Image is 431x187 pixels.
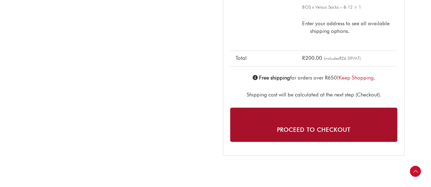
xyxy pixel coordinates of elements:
[230,74,397,82] p: for orders over R650! .
[302,55,305,61] span: R
[310,20,392,35] p: Enter your address to see all available shipping options.
[323,56,360,61] small: (includes VAT)
[230,91,397,99] p: Shipping cost will be calculated at the next step (Checkout).
[339,75,374,81] a: Keep Shopping
[259,75,290,81] strong: Free shipping
[302,4,361,10] small: BOS x Versus Socks – 8-12 × 1
[230,107,397,142] a: Proceed to checkout
[230,50,297,66] th: Total
[302,55,322,61] bdi: 200.00
[339,56,352,61] span: 26.09
[339,56,341,61] span: R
